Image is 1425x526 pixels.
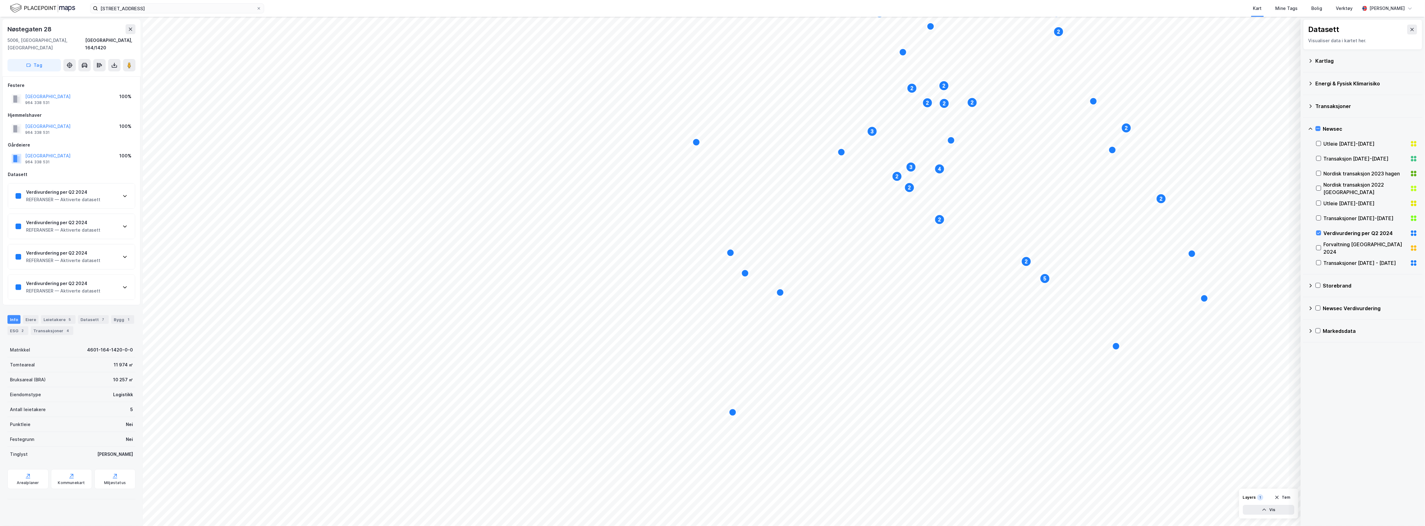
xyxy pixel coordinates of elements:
[910,165,913,170] text: 3
[943,83,946,88] text: 2
[693,138,700,146] div: Map marker
[126,316,132,323] div: 1
[1156,194,1166,204] div: Map marker
[8,111,135,119] div: Hjemmelshaver
[26,196,100,203] div: REFERANSER — Aktiverte datasett
[119,123,131,130] div: 100%
[26,287,100,295] div: REFERANSER — Aktiverte datasett
[10,436,34,443] div: Festegrunn
[939,81,949,91] div: Map marker
[26,226,100,234] div: REFERANSER — Aktiverte datasett
[935,215,945,224] div: Map marker
[1271,492,1294,502] button: Tøm
[1025,259,1028,264] text: 2
[892,171,902,181] div: Map marker
[1040,274,1050,283] div: Map marker
[126,421,133,428] div: Nei
[1394,496,1425,526] iframe: Chat Widget
[1257,494,1263,501] div: 1
[65,328,71,334] div: 4
[119,93,131,100] div: 100%
[7,59,61,71] button: Tag
[8,82,135,89] div: Festere
[943,101,946,106] text: 2
[911,86,914,91] text: 2
[727,249,734,256] div: Map marker
[1312,5,1322,12] div: Bolig
[78,315,109,324] div: Datasett
[1394,496,1425,526] div: Kontrollprogram for chat
[7,326,28,335] div: ESG
[1324,181,1408,196] div: Nordisk transaksjon 2022 [GEOGRAPHIC_DATA]
[1324,170,1408,177] div: Nordisk transaksjon 2023 hagen
[17,480,39,485] div: Arealplaner
[130,406,133,413] div: 5
[10,421,30,428] div: Punktleie
[31,326,73,335] div: Transaksjoner
[1324,259,1408,267] div: Transaksjoner [DATE] - [DATE]
[1044,276,1047,281] text: 5
[971,100,974,105] text: 2
[7,37,85,52] div: 5006, [GEOGRAPHIC_DATA], [GEOGRAPHIC_DATA]
[967,97,977,107] div: Map marker
[1201,295,1208,302] div: Map marker
[1336,5,1353,12] div: Verktøy
[1243,505,1294,515] button: Vis
[114,361,133,369] div: 11 974 ㎡
[927,23,934,30] div: Map marker
[1323,282,1418,289] div: Storebrand
[1370,5,1405,12] div: [PERSON_NAME]
[1253,5,1262,12] div: Kart
[1243,495,1256,500] div: Layers
[906,162,916,172] div: Map marker
[98,4,256,13] input: Søk på adresse, matrikkel, gårdeiere, leietakere eller personer
[1323,327,1418,335] div: Markedsdata
[1323,305,1418,312] div: Newsec Verdivurdering
[1125,125,1128,131] text: 2
[926,100,929,106] text: 2
[1316,102,1418,110] div: Transaksjoner
[119,152,131,160] div: 100%
[729,409,736,416] div: Map marker
[1276,5,1298,12] div: Mine Tags
[113,391,133,398] div: Logistikk
[923,98,932,108] div: Map marker
[875,8,885,18] div: Map marker
[908,185,911,190] text: 2
[10,346,30,354] div: Matrikkel
[1324,140,1408,147] div: Utleie [DATE]-[DATE]
[867,126,877,136] div: Map marker
[905,183,914,193] div: Map marker
[1057,29,1060,34] text: 2
[1324,241,1408,256] div: Forvaltning [GEOGRAPHIC_DATA] 2024
[7,24,53,34] div: Nøstegaten 28
[1316,57,1418,65] div: Kartlag
[939,98,949,108] div: Map marker
[938,166,941,172] text: 4
[1308,37,1417,44] div: Visualiser data i kartet her.
[1188,250,1196,257] div: Map marker
[899,48,907,56] div: Map marker
[1323,125,1418,133] div: Newsec
[8,171,135,178] div: Datasett
[947,137,955,144] div: Map marker
[1054,27,1064,37] div: Map marker
[111,315,134,324] div: Bygg
[23,315,39,324] div: Eiere
[87,346,133,354] div: 4601-164-1420-0-0
[10,391,41,398] div: Eiendomstype
[838,148,845,156] div: Map marker
[935,164,945,174] div: Map marker
[26,280,100,287] div: Verdivurdering per Q2 2024
[8,141,135,149] div: Gårdeiere
[41,315,76,324] div: Leietakere
[10,406,46,413] div: Antall leietakere
[7,315,21,324] div: Info
[1052,7,1061,17] div: Map marker
[741,270,749,277] div: Map marker
[104,480,126,485] div: Miljøstatus
[26,188,100,196] div: Verdivurdering per Q2 2024
[25,130,50,135] div: 964 338 531
[58,480,85,485] div: Kommunekart
[1112,342,1120,350] div: Map marker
